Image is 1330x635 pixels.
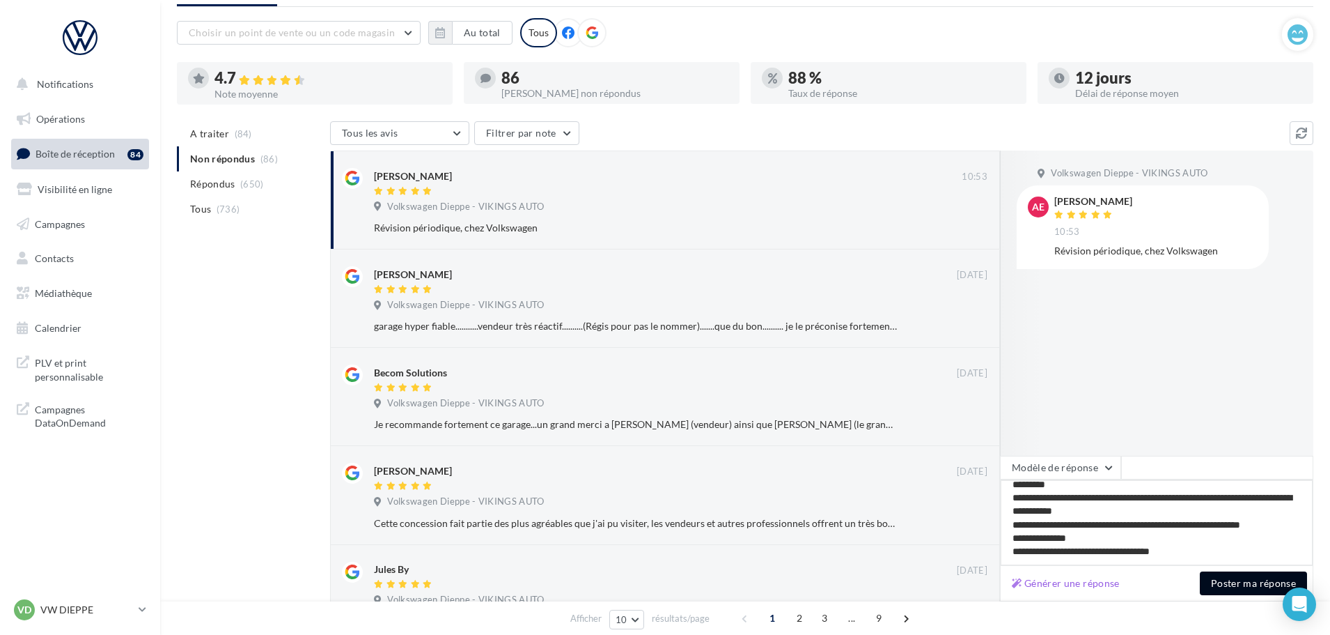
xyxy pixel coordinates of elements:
[177,21,421,45] button: Choisir un point de vente ou un code magasin
[374,221,897,235] div: Révision périodique, chez Volkswagen
[374,418,897,431] div: Je recommande fortement ce garage...un grand merci a [PERSON_NAME] (vendeur) ainsi que [PERSON_NA...
[387,299,544,312] span: Volkswagen Dieppe - VIKINGS AUTO
[962,171,987,183] span: 10:53
[387,201,544,213] span: Volkswagen Dieppe - VIKINGS AUTO
[35,353,143,383] span: PLV et print personnalisable
[35,400,143,430] span: Campagnes DataOnDemand
[788,70,1015,86] div: 88 %
[330,121,469,145] button: Tous les avis
[38,183,112,195] span: Visibilité en ligne
[11,597,149,623] a: VD VW DIEPPE
[374,268,452,282] div: [PERSON_NAME]
[957,466,987,478] span: [DATE]
[217,204,240,215] span: (736)
[8,395,152,436] a: Campagnes DataOnDemand
[17,603,31,617] span: VD
[452,21,513,45] button: Au total
[474,121,579,145] button: Filtrer par note
[8,348,152,389] a: PLV et print personnalisable
[652,612,710,625] span: résultats/page
[1075,89,1302,98] div: Délai de réponse moyen
[501,70,728,86] div: 86
[190,177,235,191] span: Répondus
[609,610,645,629] button: 10
[35,322,81,334] span: Calendrier
[1283,588,1316,621] div: Open Intercom Messenger
[374,563,409,576] div: Jules By
[1006,575,1125,592] button: Générer une réponse
[788,89,1015,98] div: Taux de réponse
[8,175,152,204] a: Visibilité en ligne
[240,178,264,190] span: (650)
[374,319,897,333] div: garage hyper fiable...........vendeur très réactif..........(Régis pour pas le nommer).......que ...
[190,127,229,141] span: A traiter
[8,314,152,343] a: Calendrier
[788,607,811,629] span: 2
[1051,167,1207,180] span: Volkswagen Dieppe - VIKINGS AUTO
[127,149,143,160] div: 84
[35,287,92,299] span: Médiathèque
[1054,226,1080,238] span: 10:53
[868,607,890,629] span: 9
[840,607,863,629] span: ...
[761,607,783,629] span: 1
[35,217,85,229] span: Campagnes
[36,113,85,125] span: Opérations
[570,612,602,625] span: Afficher
[1054,197,1132,206] div: [PERSON_NAME]
[520,18,557,47] div: Tous
[957,269,987,282] span: [DATE]
[8,210,152,239] a: Campagnes
[214,89,441,99] div: Note moyenne
[387,397,544,410] span: Volkswagen Dieppe - VIKINGS AUTO
[374,169,452,183] div: [PERSON_NAME]
[957,367,987,380] span: [DATE]
[342,127,398,139] span: Tous les avis
[1000,456,1121,480] button: Modèle de réponse
[235,128,252,139] span: (84)
[190,202,211,216] span: Tous
[36,148,115,160] span: Boîte de réception
[957,565,987,577] span: [DATE]
[374,517,897,530] div: Cette concession fait partie des plus agréables que j'ai pu visiter, les vendeurs et autres profe...
[374,464,452,478] div: [PERSON_NAME]
[1032,200,1045,214] span: ae
[214,70,441,86] div: 4.7
[374,366,447,380] div: Becom Solutions
[1054,244,1258,258] div: Révision périodique, chez Volkswagen
[813,607,836,629] span: 3
[1075,70,1302,86] div: 12 jours
[387,594,544,606] span: Volkswagen Dieppe - VIKINGS AUTO
[8,139,152,169] a: Boîte de réception84
[428,21,513,45] button: Au total
[387,496,544,508] span: Volkswagen Dieppe - VIKINGS AUTO
[189,26,395,38] span: Choisir un point de vente ou un code magasin
[616,614,627,625] span: 10
[8,105,152,134] a: Opérations
[8,70,146,99] button: Notifications
[1200,572,1307,595] button: Poster ma réponse
[40,603,133,617] p: VW DIEPPE
[8,244,152,273] a: Contacts
[8,279,152,308] a: Médiathèque
[501,89,728,98] div: [PERSON_NAME] non répondus
[37,78,93,90] span: Notifications
[35,252,74,264] span: Contacts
